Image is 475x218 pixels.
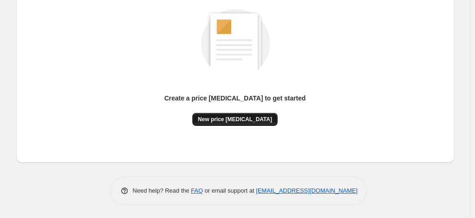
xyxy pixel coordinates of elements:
span: Need help? Read the [133,187,191,194]
a: [EMAIL_ADDRESS][DOMAIN_NAME] [256,187,357,194]
p: Create a price [MEDICAL_DATA] to get started [164,94,306,103]
span: New price [MEDICAL_DATA] [198,116,272,123]
button: New price [MEDICAL_DATA] [192,113,278,126]
a: FAQ [191,187,203,194]
span: or email support at [203,187,256,194]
